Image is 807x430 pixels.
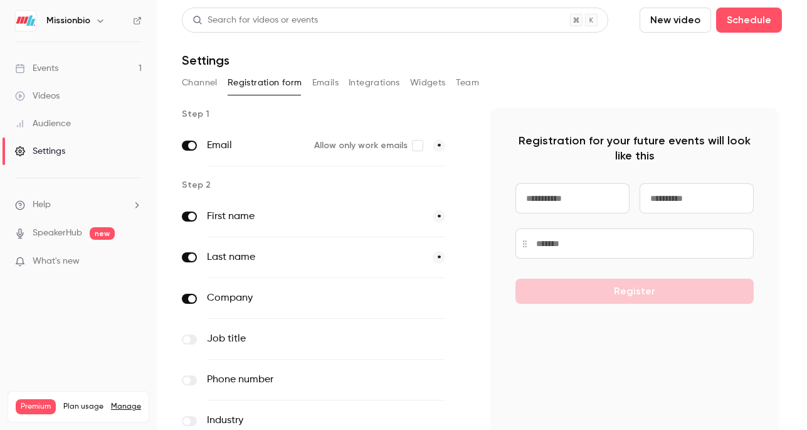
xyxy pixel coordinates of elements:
h1: Settings [182,53,229,68]
span: Plan usage [63,402,103,412]
button: Emails [312,73,339,93]
h6: Missionbio [46,14,90,27]
span: What's new [33,255,80,268]
p: Step 2 [182,179,470,191]
label: First name [207,209,423,224]
label: Job title [207,331,393,347]
label: Email [207,138,304,153]
button: Team [456,73,480,93]
div: Audience [15,117,71,130]
label: Industry [207,413,393,428]
button: Channel [182,73,218,93]
a: Manage [111,402,141,412]
label: Allow only work emails [314,139,423,152]
iframe: Noticeable Trigger [127,256,142,267]
span: new [90,227,115,240]
button: Integrations [349,73,400,93]
label: Company [207,291,393,306]
label: Last name [207,250,423,265]
button: Schedule [716,8,782,33]
p: Registration for your future events will look like this [515,133,754,163]
span: Help [33,198,51,212]
button: New video [640,8,711,33]
a: SpeakerHub [33,227,82,240]
div: Events [15,62,58,75]
img: Missionbio [16,11,36,31]
li: help-dropdown-opener [15,198,142,212]
label: Phone number [207,372,393,387]
div: Settings [15,145,65,158]
button: Registration form [228,73,302,93]
span: Premium [16,399,56,414]
p: Step 1 [182,108,470,121]
button: Widgets [410,73,446,93]
div: Videos [15,90,60,102]
div: Search for videos or events [193,14,318,27]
